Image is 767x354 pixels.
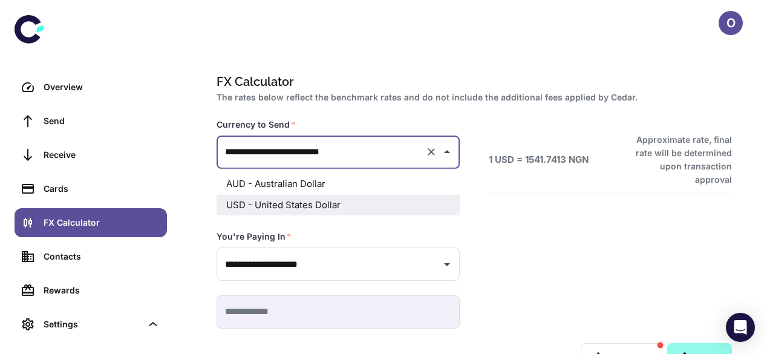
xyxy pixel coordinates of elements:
[15,107,167,136] a: Send
[15,208,167,237] a: FX Calculator
[44,216,160,229] div: FX Calculator
[15,73,167,102] a: Overview
[44,80,160,94] div: Overview
[217,73,727,91] h1: FX Calculator
[726,313,755,342] div: Open Intercom Messenger
[622,133,732,186] h6: Approximate rate, final rate will be determined upon transaction approval
[439,143,455,160] button: Close
[15,242,167,271] a: Contacts
[44,284,160,297] div: Rewards
[217,194,460,215] li: USD - United States Dollar
[44,318,142,331] div: Settings
[44,182,160,195] div: Cards
[15,174,167,203] a: Cards
[423,143,440,160] button: Clear
[439,256,455,273] button: Open
[15,140,167,169] a: Receive
[217,174,460,195] li: AUD - Australian Dollar
[15,310,167,339] div: Settings
[489,153,589,167] h6: 1 USD = 1541.7413 NGN
[719,11,743,35] button: O
[44,148,160,162] div: Receive
[15,276,167,305] a: Rewards
[217,231,292,243] label: You're Paying In
[44,114,160,128] div: Send
[44,250,160,263] div: Contacts
[217,119,296,131] label: Currency to Send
